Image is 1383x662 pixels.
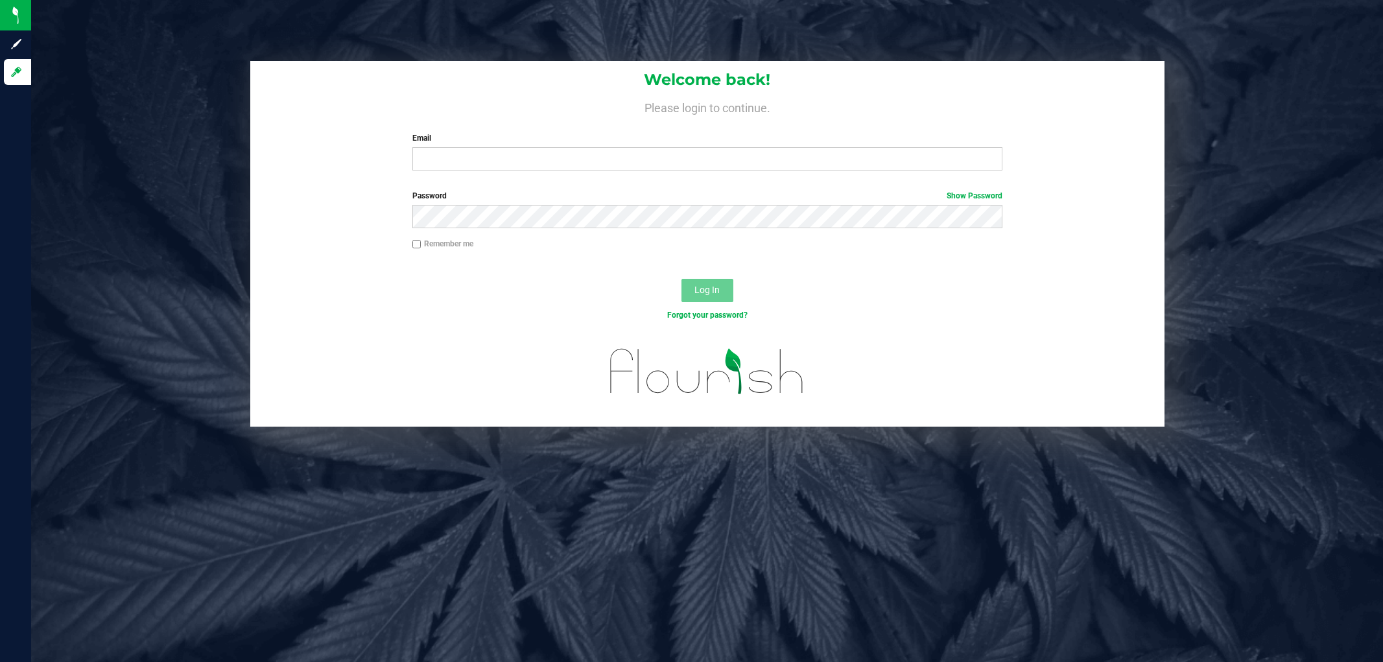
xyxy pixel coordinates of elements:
[10,38,23,51] inline-svg: Sign up
[250,71,1164,88] h1: Welcome back!
[412,132,1002,144] label: Email
[412,238,473,250] label: Remember me
[250,99,1164,114] h4: Please login to continue.
[593,335,822,408] img: flourish_logo.svg
[694,285,720,295] span: Log In
[947,191,1002,200] a: Show Password
[667,311,748,320] a: Forgot your password?
[412,191,447,200] span: Password
[681,279,733,302] button: Log In
[412,240,421,249] input: Remember me
[10,65,23,78] inline-svg: Log in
